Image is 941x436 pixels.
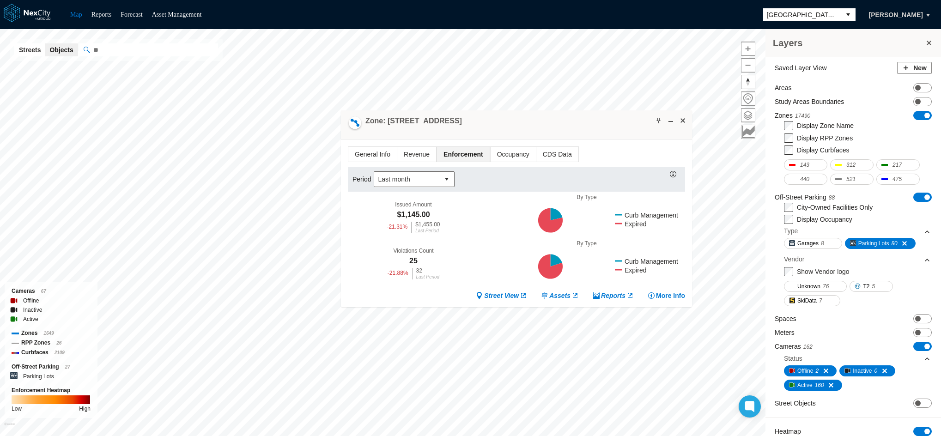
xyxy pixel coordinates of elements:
span: SkiData [797,296,817,305]
button: [PERSON_NAME] [859,7,933,23]
button: 143 [784,159,827,170]
span: 440 [800,175,809,184]
button: 312 [830,159,874,170]
button: Active160 [784,380,842,391]
button: 217 [876,159,920,170]
span: Assets [549,291,571,300]
div: Enforcement Heatmap [12,386,91,395]
div: Low [12,404,22,413]
span: 80 [891,239,897,248]
span: 2109 [55,350,65,355]
span: 88 [829,194,835,201]
span: 8 [821,239,824,248]
span: Last month [378,175,436,184]
label: Display RPP Zones [797,134,853,142]
span: 143 [800,160,809,170]
span: Objects [49,45,73,54]
div: -21.31 % [387,222,407,233]
div: Last Period [415,229,440,233]
span: 0 [874,366,878,375]
button: Streets [14,43,45,56]
span: [PERSON_NAME] [869,10,923,19]
span: [GEOGRAPHIC_DATA][PERSON_NAME] [767,10,837,19]
button: Home [741,91,755,106]
label: Street Objects [775,399,816,408]
div: Type [784,226,798,236]
button: Zoom in [741,42,755,56]
div: Type [784,224,931,238]
label: City-Owned Facilities Only [797,204,873,211]
div: 32 [416,268,440,273]
div: By Type [488,240,685,247]
label: Heatmap [775,427,801,436]
a: Reports [91,11,112,18]
span: Reset bearing to north [741,75,755,89]
label: Saved Layer View [775,63,827,73]
span: 521 [846,175,856,184]
div: Violations Count [393,248,433,254]
label: Cameras [775,342,813,351]
label: Display Occupancy [797,216,852,223]
label: Parking Lots [23,372,54,381]
span: Enforcement [437,147,490,162]
span: 312 [846,160,856,170]
span: Garages [797,239,819,248]
span: Occupancy [491,147,536,162]
button: New [897,62,932,74]
a: Assets [541,291,579,300]
span: 475 [892,175,902,184]
button: select [439,172,454,187]
div: High [79,404,91,413]
a: Map [70,11,82,18]
button: T25 [850,281,893,292]
label: Offline [23,296,39,305]
span: Zoom out [741,59,755,72]
span: More Info [656,291,685,300]
div: Double-click to make header text selectable [365,116,462,126]
button: Garages8 [784,238,842,249]
button: Reset bearing to north [741,75,755,89]
label: Show Vendor logo [797,268,850,275]
div: Status [784,354,802,363]
button: Offline2 [784,365,837,376]
div: Status [784,351,931,365]
label: Meters [775,328,795,337]
label: Zones [775,111,810,121]
button: More Info [648,291,685,300]
div: Cameras [12,286,91,296]
span: Reports [601,291,625,300]
div: By Type [488,194,685,200]
button: Parking Lots80 [845,238,916,249]
span: 17490 [795,113,810,119]
div: Issued Amount [395,201,431,208]
span: 160 [815,381,824,390]
span: 26 [56,340,61,345]
div: -21.88 % [388,268,408,279]
div: Curbfaces [12,348,91,357]
div: RPP Zones [12,338,91,348]
button: Unknown76 [784,281,847,292]
span: CDS Data [536,147,578,162]
label: Areas [775,83,792,92]
a: Asset Management [152,11,202,18]
div: Off-Street Parking [12,362,91,372]
label: Active [23,315,38,324]
button: select [841,8,856,21]
a: Forecast [121,11,142,18]
span: Offline [797,366,813,375]
button: Layers management [741,108,755,122]
label: Off-Street Parking [775,193,835,202]
button: Zoom out [741,58,755,73]
span: 7 [819,296,822,305]
div: Last Period [416,275,440,279]
div: 25 [409,256,418,266]
label: Study Areas Boundaries [775,97,844,106]
span: Inactive [853,366,872,375]
div: Zones [12,328,91,338]
h3: Layers [773,36,924,49]
a: Reports [593,291,634,300]
span: New [913,63,927,73]
label: Period [352,175,374,184]
button: SkiData7 [784,295,840,306]
span: 5 [872,282,875,291]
